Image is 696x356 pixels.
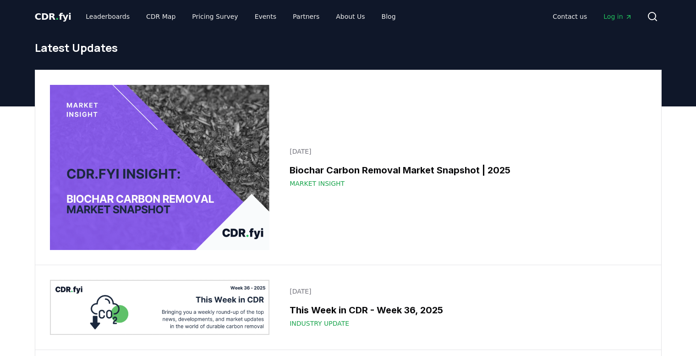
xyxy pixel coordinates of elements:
h3: Biochar Carbon Removal Market Snapshot | 2025 [290,163,641,177]
a: Log in [596,8,639,25]
a: [DATE]This Week in CDR - Week 36, 2025Industry Update [284,281,646,334]
p: [DATE] [290,147,641,156]
a: Partners [285,8,327,25]
h1: Latest Updates [35,40,662,55]
a: Blog [374,8,403,25]
a: CDR Map [139,8,183,25]
p: [DATE] [290,287,641,296]
a: Pricing Survey [185,8,245,25]
a: Contact us [545,8,594,25]
a: [DATE]Biochar Carbon Removal Market Snapshot | 2025Market Insight [284,141,646,194]
nav: Main [545,8,639,25]
img: This Week in CDR - Week 36, 2025 blog post image [50,280,270,335]
span: Log in [603,12,632,21]
h3: This Week in CDR - Week 36, 2025 [290,303,641,317]
a: CDR.fyi [35,10,71,23]
span: Market Insight [290,179,345,188]
nav: Main [78,8,403,25]
a: Leaderboards [78,8,137,25]
img: Biochar Carbon Removal Market Snapshot | 2025 blog post image [50,85,270,250]
span: Industry Update [290,319,349,328]
span: . [55,11,59,22]
a: About Us [329,8,372,25]
span: CDR fyi [35,11,71,22]
a: Events [247,8,284,25]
